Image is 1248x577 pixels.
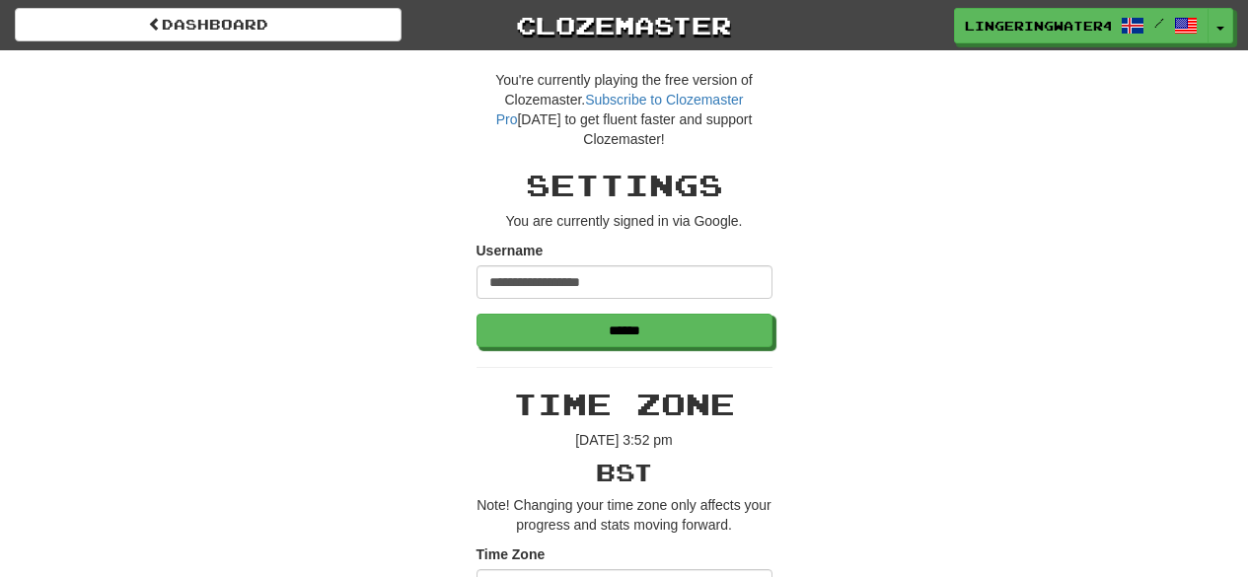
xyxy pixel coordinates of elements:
a: Clozemaster [431,8,818,42]
h3: BST [477,460,772,485]
span: LingeringWater4814 [965,17,1111,35]
label: Username [477,241,544,260]
p: [DATE] 3:52 pm [477,430,772,450]
span: / [1154,16,1164,30]
p: You are currently signed in via Google. [477,211,772,231]
p: You're currently playing the free version of Clozemaster. [DATE] to get fluent faster and support... [477,70,772,149]
a: LingeringWater4814 / [954,8,1209,43]
h2: Time Zone [477,388,772,420]
a: Dashboard [15,8,402,41]
a: Subscribe to Clozemaster Pro [496,92,744,127]
h2: Settings [477,169,772,201]
label: Time Zone [477,544,546,564]
p: Note! Changing your time zone only affects your progress and stats moving forward. [477,495,772,535]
